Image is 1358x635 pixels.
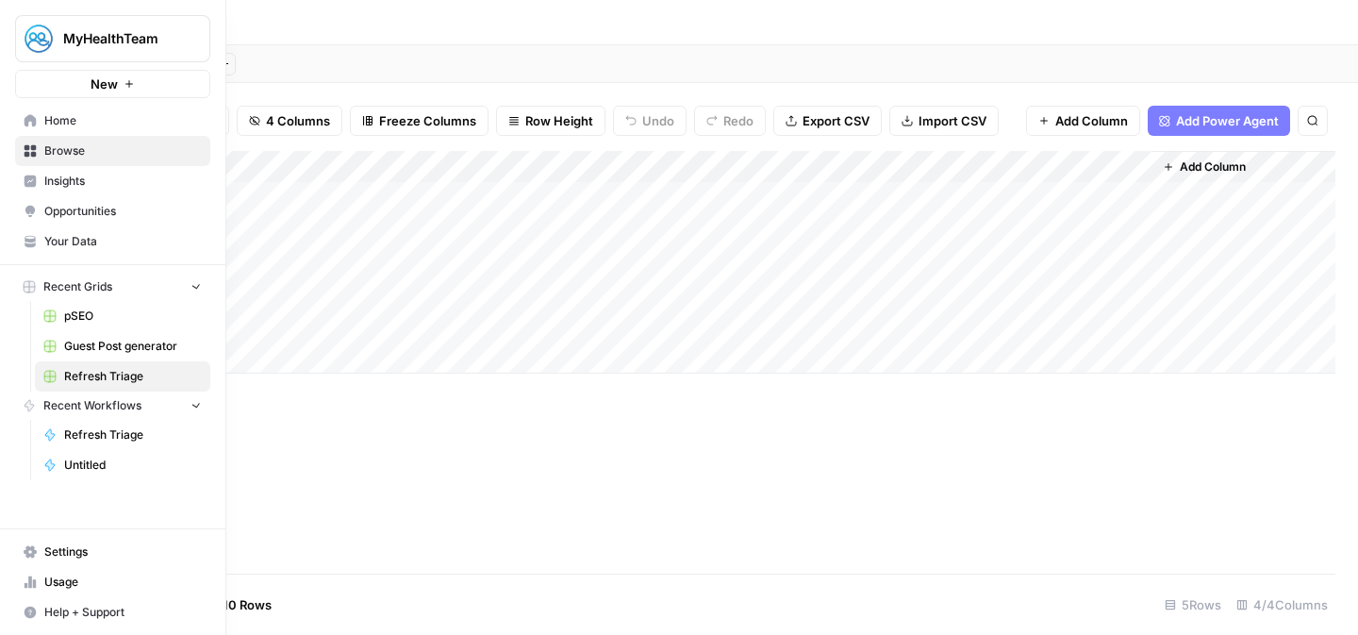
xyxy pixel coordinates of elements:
span: Recent Workflows [43,397,141,414]
span: Refresh Triage [64,426,202,443]
a: Refresh Triage [35,361,210,392]
img: MyHealthTeam Logo [22,22,56,56]
span: Undo [642,111,674,130]
a: Insights [15,166,210,196]
button: Workspace: MyHealthTeam [15,15,210,62]
button: Recent Grids [15,273,210,301]
button: Row Height [496,106,605,136]
span: Import CSV [919,111,986,130]
button: Redo [694,106,766,136]
span: Add 10 Rows [196,595,272,614]
span: Refresh Triage [64,368,202,385]
a: Untitled [35,450,210,480]
span: 4 Columns [266,111,330,130]
span: Your Data [44,233,202,250]
span: Add Power Agent [1176,111,1279,130]
a: Opportunities [15,196,210,226]
button: 4 Columns [237,106,342,136]
span: Row Height [525,111,593,130]
span: Home [44,112,202,129]
button: Recent Workflows [15,392,210,420]
span: Settings [44,543,202,560]
span: Add Column [1180,159,1246,175]
button: Import CSV [889,106,999,136]
button: Freeze Columns [350,106,489,136]
span: New [91,75,118,93]
button: New [15,70,210,98]
button: Help + Support [15,597,210,627]
span: Add Column [1055,111,1128,130]
span: Insights [44,173,202,190]
button: Add Column [1026,106,1140,136]
span: Recent Grids [43,278,112,295]
span: pSEO [64,308,202,325]
span: Freeze Columns [379,111,476,130]
button: Export CSV [773,106,882,136]
div: 5 Rows [1157,590,1229,620]
span: Help + Support [44,604,202,621]
button: Add Column [1155,155,1253,179]
span: Opportunities [44,203,202,220]
a: Browse [15,136,210,166]
span: Browse [44,142,202,159]
a: pSEO [35,301,210,331]
div: 4/4 Columns [1229,590,1335,620]
a: Usage [15,567,210,597]
button: Undo [613,106,687,136]
a: Settings [15,537,210,567]
span: MyHealthTeam [63,29,177,48]
a: Guest Post generator [35,331,210,361]
span: Guest Post generator [64,338,202,355]
a: Your Data [15,226,210,257]
span: Untitled [64,457,202,474]
button: Add Power Agent [1148,106,1290,136]
span: Redo [723,111,754,130]
span: Usage [44,574,202,591]
a: Refresh Triage [35,420,210,450]
span: Export CSV [803,111,869,130]
a: Home [15,106,210,136]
